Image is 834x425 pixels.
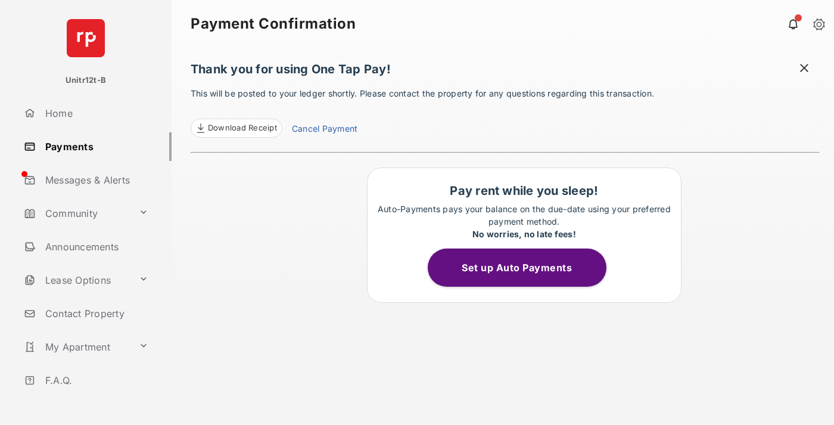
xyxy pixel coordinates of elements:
p: Auto-Payments pays your balance on the due-date using your preferred payment method. [374,203,675,240]
a: Home [19,99,172,128]
p: Unitr12t-B [66,75,106,86]
h1: Thank you for using One Tap Pay! [191,62,820,82]
a: Announcements [19,232,172,261]
p: This will be posted to your ledger shortly. Please contact the property for any questions regardi... [191,87,820,138]
h1: Pay rent while you sleep! [374,184,675,198]
a: My Apartment [19,333,134,361]
a: Messages & Alerts [19,166,172,194]
button: Set up Auto Payments [428,249,606,287]
a: F.A.Q. [19,366,172,395]
img: svg+xml;base64,PHN2ZyB4bWxucz0iaHR0cDovL3d3dy53My5vcmcvMjAwMC9zdmciIHdpZHRoPSI2NCIgaGVpZ2h0PSI2NC... [67,19,105,57]
strong: Payment Confirmation [191,17,356,31]
a: Community [19,199,134,228]
div: No worries, no late fees! [374,228,675,240]
span: Download Receipt [208,122,277,134]
a: Payments [19,132,172,161]
a: Download Receipt [191,119,282,138]
a: Set up Auto Payments [428,262,621,274]
a: Contact Property [19,299,172,328]
a: Cancel Payment [292,122,357,138]
a: Lease Options [19,266,134,294]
